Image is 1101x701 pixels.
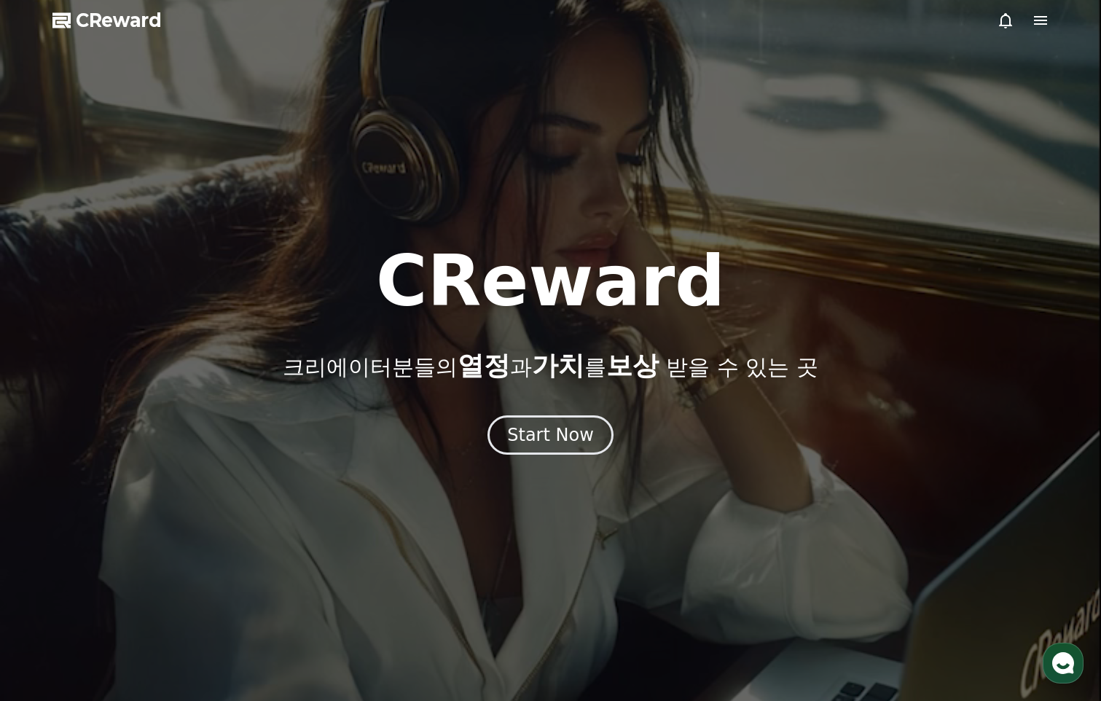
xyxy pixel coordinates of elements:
[606,350,659,380] span: 보상
[52,9,162,32] a: CReward
[376,246,725,316] h1: CReward
[487,430,614,444] a: Start Now
[458,350,510,380] span: 열정
[532,350,584,380] span: 가치
[283,351,818,380] p: 크리에이터분들의 과 를 받을 수 있는 곳
[76,9,162,32] span: CReward
[487,415,614,455] button: Start Now
[507,423,594,447] div: Start Now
